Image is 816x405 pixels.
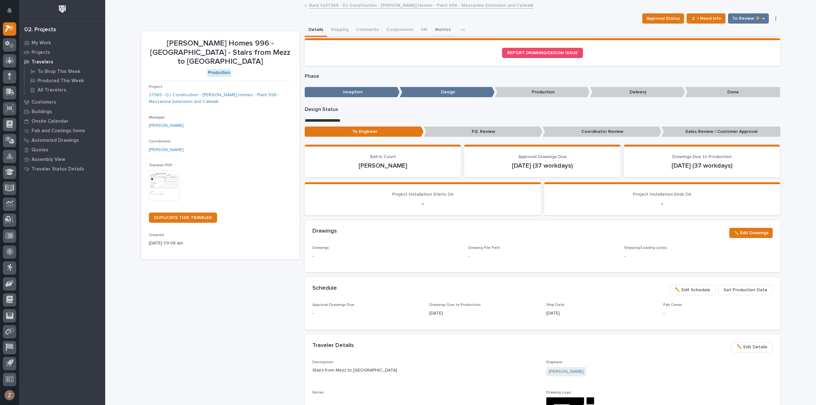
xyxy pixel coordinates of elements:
p: P.E. Review [424,127,543,137]
button: Components [382,24,417,37]
h2: Drawings [312,228,337,235]
p: Assembly View [32,157,65,163]
div: Production [207,69,231,77]
p: - [312,310,422,317]
p: Travelers [32,59,53,65]
button: ✏️ Edit Drawings [729,228,773,238]
p: [DATE] 09:08 am [149,240,292,247]
button: ✏️ Edit Schedule [669,285,716,295]
a: [PERSON_NAME] [149,122,184,129]
span: Shipping/Loading List(s) [624,246,667,250]
p: - [468,253,470,260]
a: Fab and Coatings Items [19,126,105,135]
div: Notifications [8,8,16,18]
p: Done [685,87,780,98]
span: Approval Status [646,15,680,22]
a: To Shop This Week [25,67,105,76]
span: Drawings Due to Production [429,303,481,307]
p: Design Status [305,106,780,112]
p: [DATE] [429,310,539,317]
button: Metrics [431,24,455,37]
a: Buildings [19,107,105,116]
span: Fab Crews [663,303,682,307]
a: [PERSON_NAME] [149,147,184,153]
p: - [312,253,461,260]
span: Drawings Due to Production [672,155,732,159]
p: Onsite Calendar [32,119,69,124]
p: Design [400,87,495,98]
span: Notes [312,391,324,394]
span: ✏️ Edit Schedule [675,286,710,294]
img: Workspace Logo [56,3,68,15]
p: [PERSON_NAME] Homes 996 - [GEOGRAPHIC_DATA] - Stairs from Mezz to [GEOGRAPHIC_DATA] [149,39,292,66]
p: Automated Drawings [32,138,79,143]
p: Quotes [32,147,48,153]
span: Engineer [546,360,563,364]
a: REPORT DRAWING/DESIGN ISSUE [502,48,583,58]
a: Automated Drawings [19,135,105,145]
span: Manager [149,116,165,119]
span: Description [312,360,333,364]
span: To Review 👨‍🏭 → [732,15,765,22]
a: My Work [19,38,105,47]
h2: Schedule [312,285,337,292]
span: Approval Drawings Due [518,155,567,159]
button: users-avatar [3,388,16,402]
button: Comments [352,24,382,37]
span: REPORT DRAWING/DESIGN ISSUE [507,51,578,55]
a: [PERSON_NAME] [549,368,584,375]
a: Traveler Status Details [19,164,105,174]
p: Phase [305,73,780,79]
p: [PERSON_NAME] [312,162,454,170]
a: Projects [19,47,105,57]
a: Quotes [19,145,105,155]
span: Traveler PDF [149,163,172,167]
button: Approval Status [642,13,684,24]
div: 02. Projects [24,26,56,33]
p: Coordinator Review [543,127,661,137]
p: To Engineer [305,127,424,137]
span: Project Installation Starts On [392,192,454,197]
a: DUPLICATE THIS TRAVELER [149,213,217,223]
span: Project [149,85,162,89]
span: ✏️ Edit Details [737,343,767,351]
p: - [663,310,773,317]
span: ✏️ Edit Drawings [733,229,769,237]
button: Shipping [327,24,352,37]
span: Drawing Logo [546,391,571,394]
button: Details [305,24,327,37]
p: [DATE] (37 workdays) [472,162,613,170]
p: Produced This Week [38,78,84,84]
p: My Work [32,40,51,46]
a: Back to27365 - DJ Construction - [PERSON_NAME] Homes - Plant 996 - Mezzanine Extension and Catwalk [309,1,533,9]
span: Drawing File Path [468,246,500,250]
p: [DATE] [546,310,656,317]
span: Project Installation Ends On [633,192,691,197]
span: Coordinator [149,140,171,143]
p: Delivery [590,87,685,98]
button: Set Production Date [718,285,773,295]
h2: Traveler Details [312,342,354,349]
p: [DATE] (37 workdays) [631,162,773,170]
p: Traveler Status Details [32,166,84,172]
p: Customers [32,99,56,105]
button: To Review 👨‍🏭 → [728,13,769,24]
p: - [552,200,773,207]
span: Ship Date [546,303,565,307]
a: 27365 - DJ Construction - [PERSON_NAME] Homes - Plant 996 - Mezzanine Extension and Catwalk [149,92,292,105]
a: All Travelers [25,85,105,94]
p: Fab and Coatings Items [32,128,85,134]
p: - [312,200,533,207]
p: Inception [305,87,400,98]
a: Onsite Calendar [19,116,105,126]
button: Notifications [3,4,16,17]
p: To Shop This Week [38,69,80,75]
a: Customers [19,97,105,107]
span: ⏳ I Need Info [691,15,721,22]
p: Production [495,87,590,98]
a: Assembly View [19,155,105,164]
p: All Travelers [38,87,66,93]
a: Produced This Week [25,76,105,85]
button: ✏️ Edit Details [731,342,773,352]
p: Projects [32,50,50,55]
